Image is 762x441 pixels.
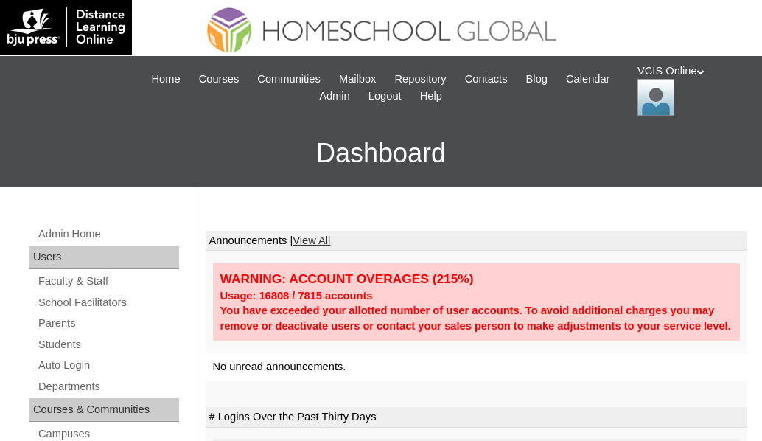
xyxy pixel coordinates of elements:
a: Communities [250,71,328,88]
a: Calendar [559,71,617,88]
a: Admin [312,88,357,105]
span: Blog [526,71,548,88]
h3: Dashboard [7,120,755,187]
a: Courses [192,71,247,88]
td: Announcements | [206,231,748,251]
div: Users [29,246,179,269]
span: Admin [319,88,350,105]
div: Courses & Communities [29,398,179,422]
span: Home [151,71,180,88]
a: Faculty & Staff [37,272,179,291]
a: Departments [37,378,179,396]
a: Help [413,88,450,105]
a: Blog [519,71,555,88]
div: VCIS Online [637,63,747,116]
a: Contacts [458,71,515,88]
a: Home [144,71,187,88]
span: Contacts [465,71,508,88]
div: WARNING: ACCOUNT OVERAGES (215%) [220,271,733,288]
strong: Usage: 16808 / 7815 accounts [220,290,373,302]
a: Repository [388,71,454,88]
a: Admin Home [37,225,179,243]
td: No unread announcements. [206,353,748,381]
a: Auto Login [37,356,179,375]
td: # Logins Over the Past Thirty Days [206,407,748,428]
a: School Facilitators [37,294,179,312]
a: Parents [37,314,179,333]
img: VCIS Online Admin [637,79,674,116]
div: You have exceeded your allotted number of user accounts. To avoid additional charges you may remo... [220,303,733,333]
span: Communities [257,71,321,88]
a: Logout [361,88,409,105]
span: Repository [395,71,447,88]
a: Mailbox [332,71,384,88]
a: View All [293,235,330,246]
a: Students [37,336,179,354]
img: logo-white.png [7,7,125,47]
span: Courses [199,71,240,88]
span: Help [420,88,442,105]
span: Calendar [566,71,609,88]
span: Mailbox [339,71,377,88]
span: Logout [368,88,402,105]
